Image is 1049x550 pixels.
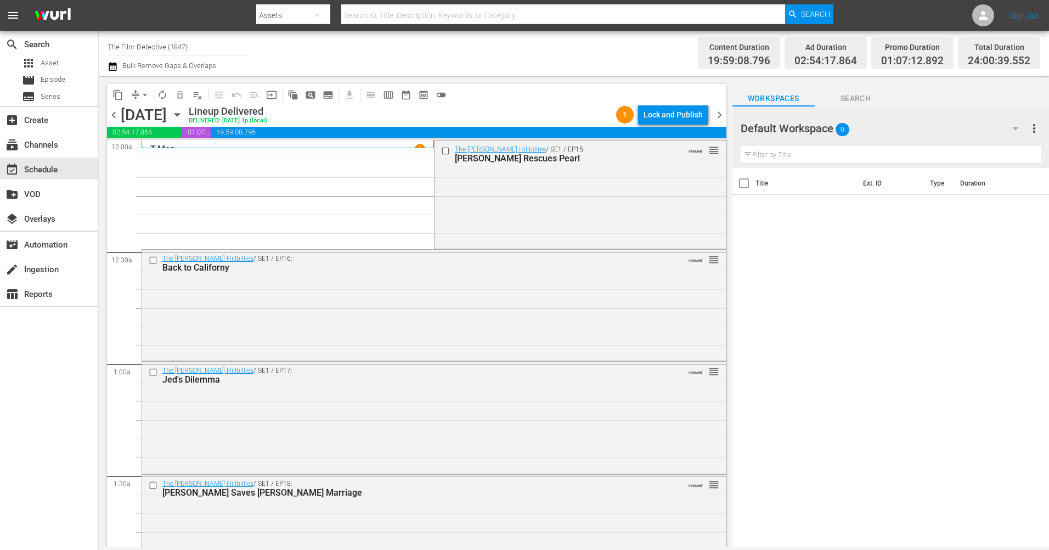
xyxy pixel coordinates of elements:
[856,168,923,199] th: Ext. ID
[245,86,263,104] span: Fill episodes with ad slates
[713,108,726,122] span: chevron_right
[689,144,703,153] span: VARIANT
[708,366,719,378] span: reorder
[162,367,253,374] a: The [PERSON_NAME] Hillbillies
[708,144,719,155] button: reorder
[815,92,897,105] span: Search
[968,55,1030,68] span: 24:00:39.552
[162,262,664,273] div: Back to Californy
[644,105,703,125] div: Lock and Publish
[182,127,211,138] span: 01:07:12.892
[305,89,316,100] span: pageview_outlined
[127,86,154,104] span: Remove Gaps & Overlaps
[708,254,719,265] button: reorder
[189,117,267,125] div: DELIVERED: [DATE] 1p (local)
[5,163,19,176] span: Schedule
[22,90,35,103] span: Series
[5,38,19,51] span: Search
[130,89,141,100] span: compress
[968,40,1030,55] div: Total Duration
[5,188,19,201] span: VOD
[337,84,358,105] span: Download as CSV
[162,480,664,498] div: / SE1 / EP18:
[162,255,664,273] div: / SE1 / EP16:
[5,263,19,276] span: Ingestion
[436,89,447,100] span: toggle_off
[162,480,253,487] a: The [PERSON_NAME] Hillbillies
[5,138,19,151] span: Channels
[266,89,277,100] span: input
[211,127,726,138] span: 19:59:08.796
[162,374,664,385] div: Jed's Dilemma
[741,113,1029,144] div: Default Workspace
[708,40,770,55] div: Content Duration
[794,55,857,68] span: 02:54:17.864
[418,145,422,153] p: 1
[397,86,415,104] span: Month Calendar View
[415,86,432,104] span: View Backup
[107,127,182,138] span: 02:54:17.864
[923,168,954,199] th: Type
[638,105,708,125] button: Lock and Publish
[708,479,719,490] button: reorder
[121,106,167,124] div: [DATE]
[708,479,719,491] span: reorder
[358,84,380,105] span: Day Calendar View
[1010,11,1039,20] a: Sign Out
[162,255,253,262] a: The [PERSON_NAME] Hillbillies
[708,55,770,68] span: 19:59:08.796
[689,479,703,487] span: VARIANT
[401,89,411,100] span: date_range_outlined
[1028,115,1041,142] button: more_vert
[228,86,245,104] span: Revert to Primary Episode
[1028,122,1041,135] span: more_vert
[836,118,849,141] span: 0
[455,153,670,164] div: [PERSON_NAME] Rescues Pearl
[107,108,121,122] span: chevron_left
[455,145,546,153] a: The [PERSON_NAME] Hillbillies
[708,144,719,156] span: reorder
[455,145,670,164] div: / SE1 / EP15:
[5,288,19,301] span: Reports
[794,40,857,55] div: Ad Duration
[689,366,703,374] span: VARIANT
[302,86,319,104] span: Create Search Block
[708,254,719,266] span: reorder
[380,86,397,104] span: Week Calendar View
[162,367,664,385] div: / SE1 / EP17:
[121,61,216,70] span: Bulk Remove Gaps & Overlaps
[162,487,664,498] div: [PERSON_NAME] Saves [PERSON_NAME] Marriage
[112,89,123,100] span: content_copy
[7,9,20,22] span: menu
[189,86,206,104] span: Clear Lineup
[41,58,59,69] span: Asset
[383,89,394,100] span: calendar_view_week_outlined
[432,86,450,104] span: 24 hours Lineup View is OFF
[954,168,1019,199] th: Duration
[5,238,19,251] span: Automation
[801,4,830,24] span: Search
[708,366,719,377] button: reorder
[418,89,429,100] span: preview_outlined
[323,89,334,100] span: subtitles_outlined
[154,86,171,104] span: Loop Content
[785,4,833,24] button: Search
[139,89,150,100] span: arrow_drop_down
[189,105,267,117] div: Lineup Delivered
[616,110,634,119] span: 1
[732,92,815,105] span: Workspaces
[150,144,175,154] p: T-Men
[22,57,35,70] span: Asset
[41,74,65,85] span: Episode
[689,254,703,262] span: VARIANT
[157,89,168,100] span: autorenew_outlined
[192,89,203,100] span: playlist_remove_outlined
[22,74,35,87] span: Episode
[5,212,19,226] span: Overlays
[171,86,189,104] span: Select an event to delete
[755,168,857,199] th: Title
[881,40,944,55] div: Promo Duration
[263,86,280,104] span: Update Metadata from Key Asset
[881,55,944,68] span: 01:07:12.892
[206,84,228,105] span: Customize Events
